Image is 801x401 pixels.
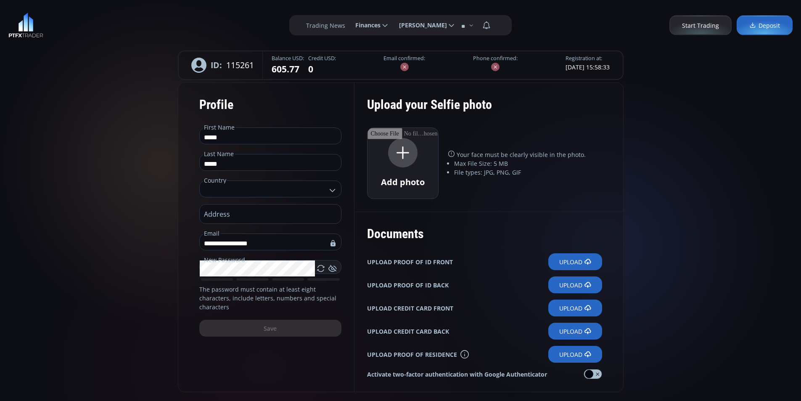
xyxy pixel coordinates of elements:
[308,55,336,63] legend: Credit USD:
[367,220,602,247] div: Documents
[199,91,341,118] div: Profile
[272,55,304,63] legend: Balance USD:
[566,55,602,63] legend: Registration at:
[454,159,602,168] li: Max File Size: 5 MB
[682,21,719,30] span: Start Trading
[383,55,425,63] label: Email confirmed:
[473,55,518,63] label: Phone confirmed:
[548,346,602,363] label: Upload
[393,17,447,34] span: [PERSON_NAME]
[548,323,602,340] label: Upload
[367,91,602,127] div: Upload your Selfie photo
[367,350,457,359] b: UPLOAD PROOF OF RESIDENCE
[669,16,732,35] a: Start Trading
[306,21,345,30] label: Trading News
[749,21,780,30] span: Deposit
[211,59,222,71] b: ID:
[367,370,547,379] strong: Activate two-factor authentication with Google Authenticator
[548,253,602,270] label: Upload
[367,281,449,289] b: UPLOAD PROOF OF ID BACK
[367,304,453,313] b: UPLOAD CREDIT CARD FRONT
[367,327,449,336] b: UPLOAD CREDIT CARD BACK
[183,51,263,79] div: 115261
[8,13,43,38] img: LOGO
[548,276,602,293] label: Upload
[448,150,602,159] p: Your face must be clearly visible in the photo.
[178,82,354,392] form: The password must contain at least eight characters, include letters, numbers and special characters
[566,55,610,72] fieldset: [DATE] 15:58:33
[737,16,793,35] a: Deposit
[548,300,602,316] label: Upload
[349,17,381,34] span: Finances
[367,258,453,266] b: UPLOAD PROOF OF ID FRONT
[272,55,304,76] fieldset: 605.77
[308,55,336,76] fieldset: 0
[454,168,602,177] li: File types: JPG, PNG, GIF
